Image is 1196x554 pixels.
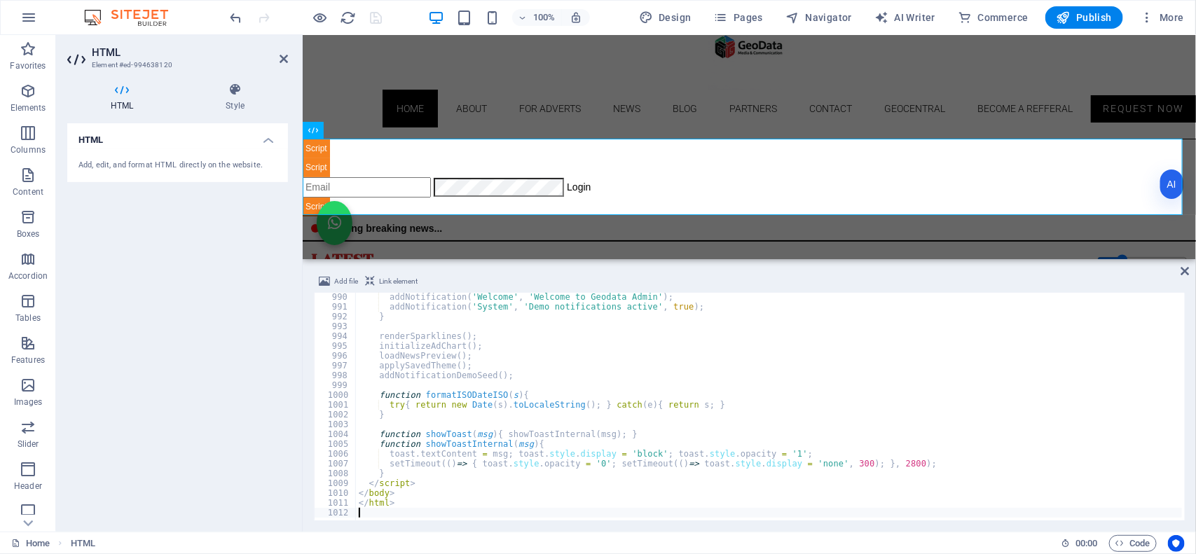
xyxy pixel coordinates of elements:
[10,60,46,71] p: Favorites
[71,535,95,552] nav: breadcrumb
[1075,535,1097,552] span: 00 00
[315,410,357,420] div: 1002
[315,478,357,488] div: 1009
[78,160,277,172] div: Add, edit, and format HTML directly on the website.
[958,11,1029,25] span: Commerce
[1115,535,1150,552] span: Code
[512,9,562,26] button: 100%
[315,420,357,429] div: 1003
[334,273,358,290] span: Add file
[13,186,43,198] p: Content
[11,354,45,366] p: Features
[315,508,357,518] div: 1012
[1085,538,1087,548] span: :
[315,429,357,439] div: 1004
[315,439,357,449] div: 1005
[714,11,763,25] span: Pages
[874,11,935,25] span: AI Writer
[1140,11,1184,25] span: More
[869,6,941,29] button: AI Writer
[1045,6,1123,29] button: Publish
[14,480,42,492] p: Header
[952,6,1034,29] button: Commerce
[228,9,245,26] button: undo
[533,9,556,26] h6: 100%
[570,11,582,24] i: On resize automatically adjust zoom level to fit chosen device.
[228,10,245,26] i: Undo: Change HTML (Ctrl+Z)
[315,390,357,400] div: 1000
[315,400,357,410] div: 1001
[340,9,357,26] button: reload
[315,331,357,341] div: 994
[780,6,858,29] button: Navigator
[315,341,357,351] div: 995
[17,228,40,240] p: Boxes
[8,270,48,282] p: Accordion
[315,459,357,469] div: 1007
[11,535,50,552] a: Click to cancel selection. Double-click to open Pages
[341,10,357,26] i: Reload page
[315,302,357,312] div: 991
[315,380,357,390] div: 999
[633,6,697,29] button: Design
[67,123,288,148] h4: HTML
[15,312,41,324] p: Tables
[785,11,852,25] span: Navigator
[315,449,357,459] div: 1006
[315,371,357,380] div: 998
[317,273,360,290] button: Add file
[182,83,288,112] h4: Style
[633,6,697,29] div: Design (Ctrl+Alt+Y)
[92,46,288,59] h2: HTML
[1061,535,1098,552] h6: Session time
[315,321,357,331] div: 993
[92,59,260,71] h3: Element #ed-994638120
[67,83,182,112] h4: HTML
[315,292,357,302] div: 990
[315,351,357,361] div: 996
[315,469,357,478] div: 1008
[315,361,357,371] div: 997
[315,312,357,321] div: 992
[1057,11,1112,25] span: Publish
[18,438,39,450] p: Slider
[1168,535,1185,552] button: Usercentrics
[1134,6,1190,29] button: More
[315,488,357,498] div: 1010
[71,535,95,552] span: Click to select. Double-click to edit
[363,273,420,290] button: Link element
[1109,535,1157,552] button: Code
[315,498,357,508] div: 1011
[11,144,46,155] p: Columns
[14,396,43,408] p: Images
[11,102,46,113] p: Elements
[639,11,692,25] span: Design
[81,9,186,26] img: Editor Logo
[379,273,418,290] span: Link element
[708,6,769,29] button: Pages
